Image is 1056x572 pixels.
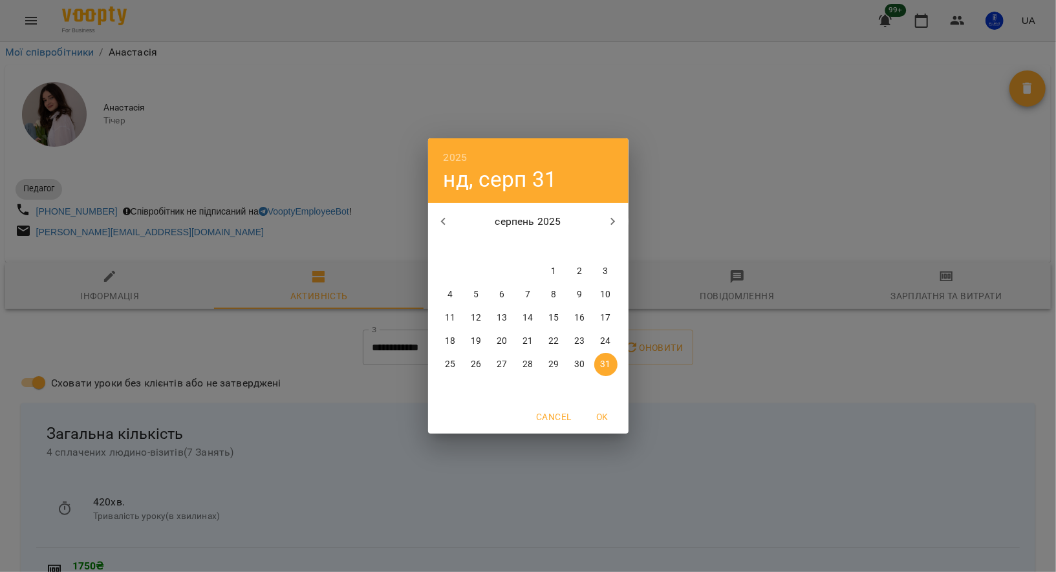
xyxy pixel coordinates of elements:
[600,335,610,348] p: 24
[531,405,576,429] button: Cancel
[458,214,598,229] p: серпень 2025
[577,288,582,301] p: 9
[594,353,618,376] button: 31
[439,283,462,306] button: 4
[491,283,514,306] button: 6
[574,335,585,348] p: 23
[543,353,566,376] button: 29
[594,240,618,253] span: нд
[568,240,592,253] span: сб
[543,330,566,353] button: 22
[594,306,618,330] button: 17
[445,358,455,371] p: 25
[568,260,592,283] button: 2
[517,283,540,306] button: 7
[465,353,488,376] button: 26
[523,335,533,348] p: 21
[600,312,610,324] p: 17
[594,283,618,306] button: 10
[551,288,556,301] p: 8
[465,283,488,306] button: 5
[582,405,623,429] button: OK
[491,240,514,253] span: ср
[517,306,540,330] button: 14
[497,358,507,371] p: 27
[471,358,481,371] p: 26
[548,358,559,371] p: 29
[568,283,592,306] button: 9
[600,288,610,301] p: 10
[465,240,488,253] span: вт
[574,312,585,324] p: 16
[471,335,481,348] p: 19
[473,288,479,301] p: 5
[444,166,557,193] button: нд, серп 31
[491,330,514,353] button: 20
[439,353,462,376] button: 25
[439,306,462,330] button: 11
[465,330,488,353] button: 19
[574,358,585,371] p: 30
[471,312,481,324] p: 12
[543,260,566,283] button: 1
[543,240,566,253] span: пт
[497,335,507,348] p: 20
[587,409,618,425] span: OK
[497,312,507,324] p: 13
[548,335,559,348] p: 22
[523,358,533,371] p: 28
[536,409,571,425] span: Cancel
[445,312,455,324] p: 11
[543,283,566,306] button: 8
[577,265,582,278] p: 2
[465,306,488,330] button: 12
[439,330,462,353] button: 18
[568,306,592,330] button: 16
[548,312,559,324] p: 15
[594,260,618,283] button: 3
[523,312,533,324] p: 14
[447,288,453,301] p: 4
[517,353,540,376] button: 28
[551,265,556,278] p: 1
[543,306,566,330] button: 15
[525,288,530,301] p: 7
[568,330,592,353] button: 23
[445,335,455,348] p: 18
[568,353,592,376] button: 30
[517,240,540,253] span: чт
[594,330,618,353] button: 24
[499,288,504,301] p: 6
[517,330,540,353] button: 21
[600,358,610,371] p: 31
[444,149,468,167] button: 2025
[491,353,514,376] button: 27
[491,306,514,330] button: 13
[603,265,608,278] p: 3
[439,240,462,253] span: пн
